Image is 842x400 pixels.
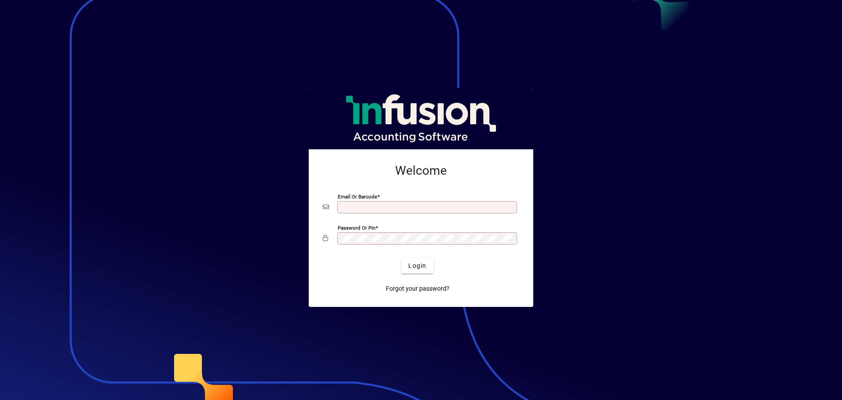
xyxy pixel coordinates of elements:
[401,258,433,274] button: Login
[408,261,426,270] span: Login
[338,225,375,231] mat-label: Password or Pin
[323,163,519,178] h2: Welcome
[338,194,377,200] mat-label: Email or Barcode
[382,281,453,296] a: Forgot your password?
[386,284,450,293] span: Forgot your password?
